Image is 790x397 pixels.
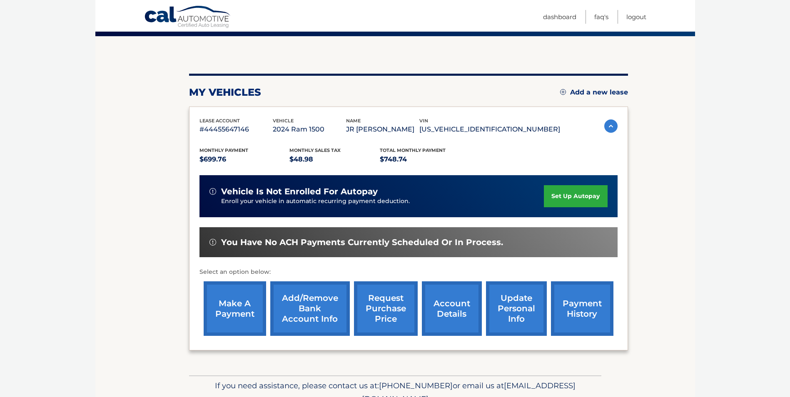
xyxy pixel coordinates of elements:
span: vehicle [273,118,294,124]
span: vin [419,118,428,124]
a: Add/Remove bank account info [270,281,350,336]
a: FAQ's [594,10,608,24]
img: add.svg [560,89,566,95]
span: vehicle is not enrolled for autopay [221,186,378,197]
p: 2024 Ram 1500 [273,124,346,135]
img: alert-white.svg [209,188,216,195]
a: update personal info [486,281,547,336]
img: alert-white.svg [209,239,216,246]
img: accordion-active.svg [604,119,618,133]
span: Monthly Payment [199,147,248,153]
p: $748.74 [380,154,470,165]
a: Logout [626,10,646,24]
p: $699.76 [199,154,290,165]
span: lease account [199,118,240,124]
span: Total Monthly Payment [380,147,446,153]
a: set up autopay [544,185,607,207]
p: JR [PERSON_NAME] [346,124,419,135]
a: account details [422,281,482,336]
p: #44455647146 [199,124,273,135]
a: Add a new lease [560,88,628,97]
a: request purchase price [354,281,418,336]
a: payment history [551,281,613,336]
a: make a payment [204,281,266,336]
span: name [346,118,361,124]
a: Cal Automotive [144,5,232,30]
span: [PHONE_NUMBER] [379,381,453,390]
p: [US_VEHICLE_IDENTIFICATION_NUMBER] [419,124,560,135]
span: You have no ACH payments currently scheduled or in process. [221,237,503,248]
p: $48.98 [289,154,380,165]
p: Enroll your vehicle in automatic recurring payment deduction. [221,197,544,206]
p: Select an option below: [199,267,618,277]
h2: my vehicles [189,86,261,99]
span: Monthly sales Tax [289,147,341,153]
a: Dashboard [543,10,576,24]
